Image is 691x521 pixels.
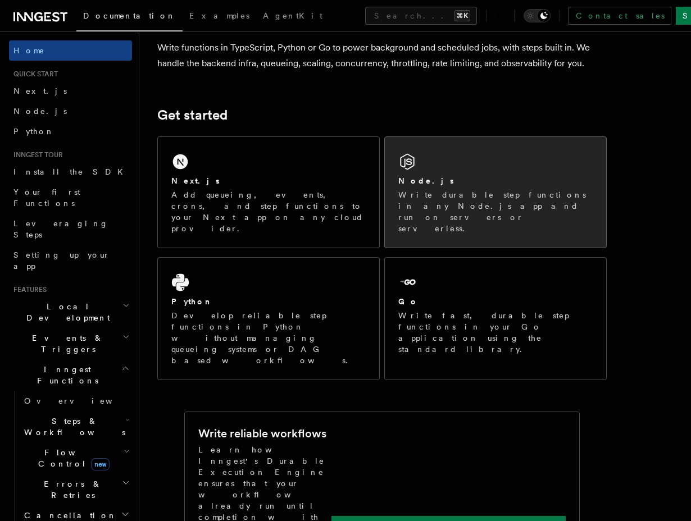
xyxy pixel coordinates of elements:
[20,442,132,474] button: Flow Controlnew
[13,167,130,176] span: Install the SDK
[9,101,132,121] a: Node.js
[13,127,54,136] span: Python
[91,458,110,470] span: new
[20,478,122,501] span: Errors & Retries
[189,11,249,20] span: Examples
[365,7,477,25] button: Search...⌘K
[171,296,213,307] h2: Python
[13,250,110,271] span: Setting up your app
[171,175,220,186] h2: Next.js
[9,182,132,213] a: Your first Functions
[9,301,122,323] span: Local Development
[398,189,593,234] p: Write durable step functions in any Node.js app and run on servers or serverless.
[9,285,47,294] span: Features
[9,162,132,182] a: Install the SDK
[454,10,470,21] kbd: ⌘K
[171,310,366,366] p: Develop reliable step functions in Python without managing queueing systems or DAG based workflows.
[20,474,132,505] button: Errors & Retries
[569,7,671,25] a: Contact sales
[9,213,132,245] a: Leveraging Steps
[9,245,132,276] a: Setting up your app
[9,40,132,61] a: Home
[20,510,117,521] span: Cancellation
[384,257,607,380] a: GoWrite fast, durable step functions in your Go application using the standard library.
[13,45,45,56] span: Home
[524,9,551,22] button: Toggle dark mode
[183,3,256,30] a: Examples
[24,396,140,405] span: Overview
[157,136,380,248] a: Next.jsAdd queueing, events, crons, and step functions to your Next app on any cloud provider.
[263,11,322,20] span: AgentKit
[9,81,132,101] a: Next.js
[9,296,132,328] button: Local Development
[13,107,67,116] span: Node.js
[198,426,326,441] h2: Write reliable workflows
[398,310,593,355] p: Write fast, durable step functions in your Go application using the standard library.
[9,332,122,355] span: Events & Triggers
[398,296,419,307] h2: Go
[20,411,132,442] button: Steps & Workflows
[9,364,121,386] span: Inngest Functions
[157,107,228,123] a: Get started
[13,219,108,239] span: Leveraging Steps
[83,11,176,20] span: Documentation
[13,86,67,95] span: Next.js
[171,189,366,234] p: Add queueing, events, crons, and step functions to your Next app on any cloud provider.
[256,3,329,30] a: AgentKit
[157,40,607,71] p: Write functions in TypeScript, Python or Go to power background and scheduled jobs, with steps bu...
[9,328,132,359] button: Events & Triggers
[20,415,125,438] span: Steps & Workflows
[9,359,132,391] button: Inngest Functions
[384,136,607,248] a: Node.jsWrite durable step functions in any Node.js app and run on servers or serverless.
[398,175,454,186] h2: Node.js
[20,391,132,411] a: Overview
[13,188,80,208] span: Your first Functions
[9,70,58,79] span: Quick start
[76,3,183,31] a: Documentation
[9,121,132,141] a: Python
[157,257,380,380] a: PythonDevelop reliable step functions in Python without managing queueing systems or DAG based wo...
[20,447,124,469] span: Flow Control
[9,150,63,159] span: Inngest tour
